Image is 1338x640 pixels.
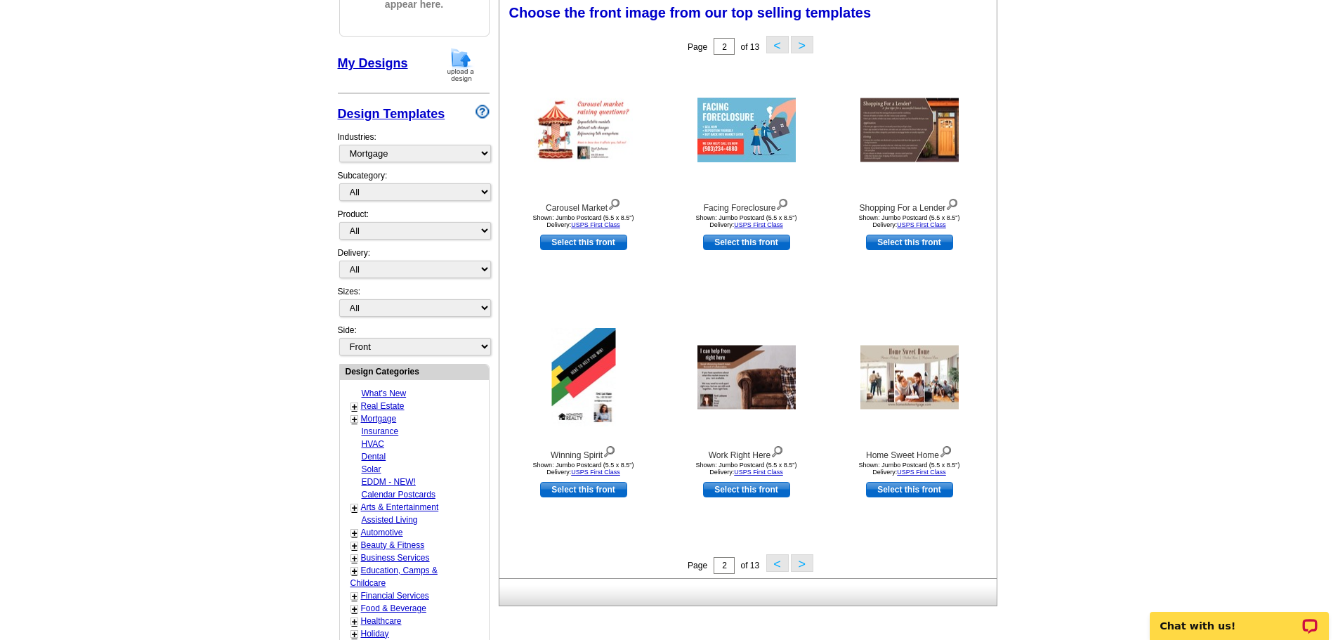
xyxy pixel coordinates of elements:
[866,482,953,497] a: use this design
[939,443,952,458] img: view design details
[361,401,405,411] a: Real Estate
[669,462,824,476] div: Shown: Jumbo Postcard (5.5 x 8.5") Delivery:
[551,328,615,426] img: Winning Spirit
[669,214,824,228] div: Shown: Jumbo Postcard (5.5 x 8.5") Delivery:
[362,490,435,499] a: Calendar Postcards
[775,195,789,211] img: view design details
[506,214,661,228] div: Shown: Jumbo Postcard (5.5 x 8.5") Delivery:
[540,235,627,250] a: use this design
[362,388,407,398] a: What's New
[740,561,759,570] span: of 13
[338,107,445,121] a: Design Templates
[361,603,426,613] a: Food & Beverage
[945,195,959,211] img: view design details
[766,36,789,53] button: <
[571,221,620,228] a: USPS First Class
[362,515,418,525] a: Assisted Living
[734,221,783,228] a: USPS First Class
[352,629,358,640] a: +
[860,98,959,162] img: Shopping For a Lender
[362,452,386,462] a: Dental
[509,5,872,20] span: Choose the front image from our top selling templates
[352,528,358,539] a: +
[703,482,790,497] a: use this design
[352,401,358,412] a: +
[832,462,987,476] div: Shown: Jumbo Postcard (5.5 x 8.5") Delivery:
[362,464,381,474] a: Solar
[338,124,490,169] div: Industries:
[361,540,425,550] a: Beauty & Fitness
[361,528,403,537] a: Automotive
[362,439,384,449] a: HVAC
[897,221,946,228] a: USPS First Class
[361,502,439,512] a: Arts & Entertainment
[361,616,402,626] a: Healthcare
[338,56,408,70] a: My Designs
[352,414,358,425] a: +
[832,443,987,462] div: Home Sweet Home
[766,554,789,572] button: <
[352,603,358,615] a: +
[352,540,358,551] a: +
[571,469,620,476] a: USPS First Class
[791,36,813,53] button: >
[338,285,490,324] div: Sizes:
[506,443,661,462] div: Winning Spirit
[669,443,824,462] div: Work Right Here
[734,469,783,476] a: USPS First Class
[1141,596,1338,640] iframe: LiveChat chat widget
[338,208,490,247] div: Product:
[475,105,490,119] img: design-wizard-help-icon.png
[791,554,813,572] button: >
[688,561,707,570] span: Page
[338,247,490,285] div: Delivery:
[442,47,479,83] img: upload-design
[352,502,358,514] a: +
[338,324,490,357] div: Side:
[338,169,490,208] div: Subcategory:
[534,98,633,162] img: Carousel Market
[352,566,358,577] a: +
[860,346,959,410] img: Home Sweet Home
[352,616,358,627] a: +
[506,195,661,214] div: Carousel Market
[608,195,621,211] img: view design details
[361,629,389,639] a: Holiday
[669,195,824,214] div: Facing Foreclosure
[866,235,953,250] a: use this design
[506,462,661,476] div: Shown: Jumbo Postcard (5.5 x 8.5") Delivery:
[697,346,796,410] img: Work Right Here
[540,482,627,497] a: use this design
[350,566,438,588] a: Education, Camps & Childcare
[361,553,430,563] a: Business Services
[688,42,707,52] span: Page
[352,553,358,564] a: +
[832,195,987,214] div: Shopping For a Lender
[740,42,759,52] span: of 13
[703,235,790,250] a: use this design
[697,98,796,162] img: Facing Foreclosure
[362,426,399,436] a: Insurance
[361,414,397,424] a: Mortgage
[362,477,416,487] a: EDDM - NEW!
[897,469,946,476] a: USPS First Class
[770,443,784,458] img: view design details
[352,591,358,602] a: +
[603,443,616,458] img: view design details
[361,591,429,601] a: Financial Services
[340,365,489,378] div: Design Categories
[832,214,987,228] div: Shown: Jumbo Postcard (5.5 x 8.5") Delivery:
